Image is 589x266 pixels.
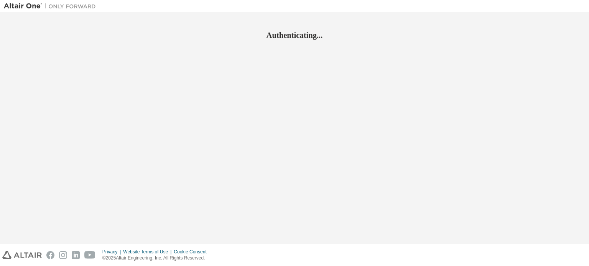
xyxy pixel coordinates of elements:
[72,251,80,259] img: linkedin.svg
[4,2,100,10] img: Altair One
[84,251,95,259] img: youtube.svg
[174,249,211,255] div: Cookie Consent
[123,249,174,255] div: Website Terms of Use
[46,251,54,259] img: facebook.svg
[2,251,42,259] img: altair_logo.svg
[4,30,585,40] h2: Authenticating...
[59,251,67,259] img: instagram.svg
[102,255,211,261] p: © 2025 Altair Engineering, Inc. All Rights Reserved.
[102,249,123,255] div: Privacy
